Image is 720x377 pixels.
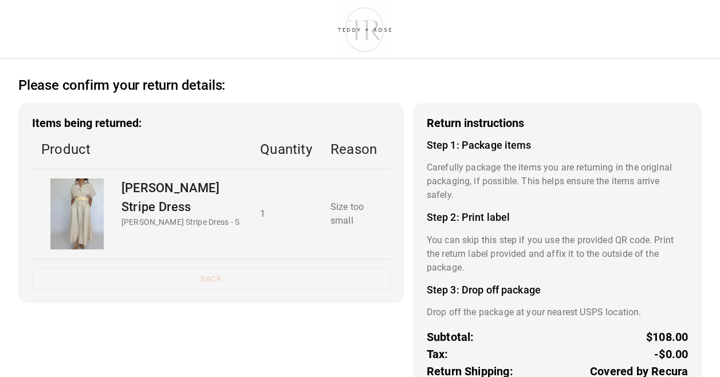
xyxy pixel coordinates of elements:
h3: Items being returned: [32,117,390,130]
p: [PERSON_NAME] Stripe Dress [121,178,242,216]
p: Drop off the package at your nearest USPS location. [427,305,688,319]
h4: Step 3: Drop off package [427,284,688,296]
p: Reason [331,139,381,160]
img: shop-teddyrose.myshopify.com-d93983e8-e25b-478f-b32e-9430bef33fdd [332,5,397,54]
p: Size too small [331,200,381,228]
p: -$0.00 [654,346,688,363]
p: [PERSON_NAME] Stripe Dress - S [121,216,242,228]
h4: Step 2: Print label [427,211,688,224]
p: Quantity [260,139,312,160]
p: You can skip this step if you use the provided QR code. Print the return label provided and affix... [427,233,688,275]
p: Carefully package the items you are returning in the original packaging, if possible. This helps ... [427,161,688,202]
p: 1 [260,207,312,221]
p: $108.00 [646,328,688,346]
button: Back [32,268,390,289]
h2: Please confirm your return details: [18,77,225,94]
p: Tax: [427,346,448,363]
p: Product [41,139,242,160]
h3: Return instructions [427,117,688,130]
p: Subtotal: [427,328,474,346]
h4: Step 1: Package items [427,139,688,152]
